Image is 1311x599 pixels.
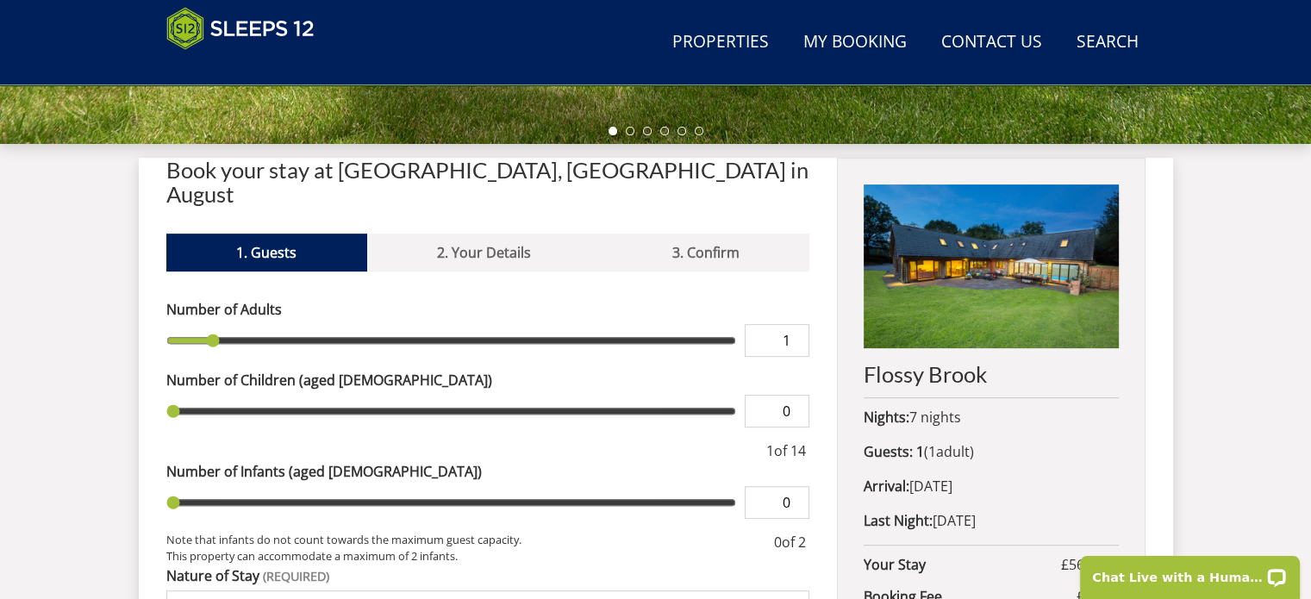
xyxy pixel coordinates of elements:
[864,442,913,461] strong: Guests:
[774,533,782,552] span: 0
[864,477,909,496] strong: Arrival:
[166,7,315,50] img: Sleeps 12
[166,532,758,565] small: Note that infants do not count towards the maximum guest capacity. This property can accommodate ...
[166,370,810,390] label: Number of Children (aged [DEMOGRAPHIC_DATA])
[1070,23,1146,62] a: Search
[771,532,809,565] div: of 2
[864,408,909,427] strong: Nights:
[928,442,936,461] span: 1
[934,23,1049,62] a: Contact Us
[796,23,914,62] a: My Booking
[166,299,810,320] label: Number of Adults
[763,440,809,461] div: of 14
[916,442,924,461] strong: 1
[166,461,810,482] label: Number of Infants (aged [DEMOGRAPHIC_DATA])
[1061,554,1119,575] span: £
[916,442,974,461] span: ( )
[864,362,1118,386] h2: Flossy Brook
[665,23,776,62] a: Properties
[367,234,602,271] a: 2. Your Details
[864,510,1118,531] p: [DATE]
[864,184,1118,348] img: An image of 'Flossy Brook'
[602,234,809,271] a: 3. Confirm
[166,234,367,271] a: 1. Guests
[158,60,339,75] iframe: Customer reviews powered by Trustpilot
[1069,545,1311,599] iframe: LiveChat chat widget
[166,565,810,586] label: Nature of Stay
[864,407,1118,427] p: 7 nights
[864,511,933,530] strong: Last Night:
[766,441,774,460] span: 1
[864,554,1060,575] strong: Your Stay
[166,158,810,206] h2: Book your stay at [GEOGRAPHIC_DATA], [GEOGRAPHIC_DATA] in August
[864,476,1118,496] p: [DATE]
[928,442,970,461] span: adult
